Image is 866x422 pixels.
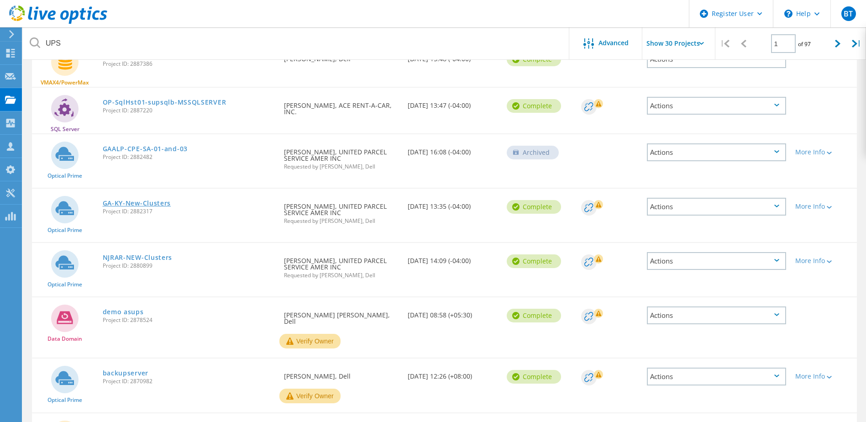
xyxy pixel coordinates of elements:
span: Requested by [PERSON_NAME], Dell [284,164,399,169]
div: [PERSON_NAME], UNITED PARCEL SERVICE AMER INC [279,134,403,179]
div: Actions [647,97,786,115]
span: Project ID: 2887220 [103,108,275,113]
span: Project ID: 2882482 [103,154,275,160]
span: of 97 [798,40,811,48]
div: | [715,27,734,60]
span: Project ID: 2878524 [103,317,275,323]
div: [PERSON_NAME], UNITED PARCEL SERVICE AMER INC [279,243,403,287]
div: [PERSON_NAME], Dell [279,359,403,389]
div: [DATE] 12:26 (+08:00) [403,359,502,389]
div: [PERSON_NAME], UNITED PARCEL SERVICE AMER INC [279,189,403,233]
div: [DATE] 16:08 (-04:00) [403,134,502,164]
a: NJRAR-NEW-Clusters [103,254,173,261]
span: Optical Prime [47,282,82,287]
div: Actions [647,306,786,324]
div: [DATE] 08:58 (+05:30) [403,297,502,327]
span: Requested by [PERSON_NAME], Dell [284,273,399,278]
span: Optical Prime [47,173,82,179]
div: More Info [795,258,852,264]
div: Actions [647,252,786,270]
button: Verify Owner [279,389,341,403]
div: Complete [507,309,561,322]
div: [DATE] 14:09 (-04:00) [403,243,502,273]
svg: \n [784,10,793,18]
div: [DATE] 13:47 (-04:00) [403,88,502,118]
div: [PERSON_NAME] [PERSON_NAME], Dell [279,297,403,334]
div: Complete [507,99,561,113]
div: Actions [647,368,786,385]
span: Optical Prime [47,227,82,233]
span: Optical Prime [47,397,82,403]
a: GA-KY-New-Clusters [103,200,171,206]
span: Project ID: 2880899 [103,263,275,269]
div: Actions [647,198,786,216]
span: Project ID: 2870982 [103,379,275,384]
span: Advanced [598,40,629,46]
a: GAALP-CPE-SA-01-and-03 [103,146,188,152]
span: Requested by [PERSON_NAME], Dell [284,218,399,224]
a: demo asups [103,309,144,315]
div: Actions [647,143,786,161]
div: More Info [795,149,852,155]
span: VMAX4/PowerMax [41,80,89,85]
a: backupserver [103,370,148,376]
div: [PERSON_NAME], ACE RENT-A-CAR, INC. [279,88,403,124]
div: Complete [507,254,561,268]
span: BT [844,10,853,17]
span: Data Domain [47,336,82,342]
span: Project ID: 2882317 [103,209,275,214]
input: Search projects by name, owner, ID, company, etc [23,27,570,59]
div: Archived [507,146,559,159]
div: [DATE] 13:35 (-04:00) [403,189,502,219]
a: OP-SqlHst01-supsqlb-MSSQLSERVER [103,99,226,105]
div: | [847,27,866,60]
div: More Info [795,203,852,210]
a: Live Optics Dashboard [9,19,107,26]
span: Project ID: 2887386 [103,61,275,67]
div: Complete [507,370,561,384]
div: Complete [507,200,561,214]
span: SQL Server [51,127,79,132]
div: More Info [795,373,852,380]
button: Verify Owner [279,334,341,348]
